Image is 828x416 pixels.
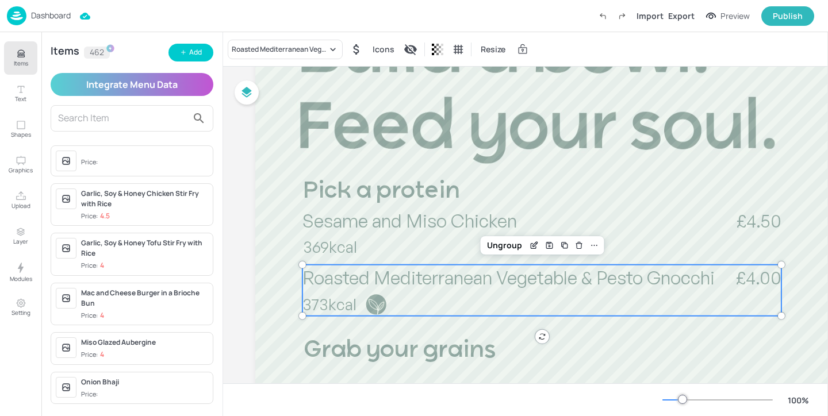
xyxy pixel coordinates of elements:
p: Upload [11,202,30,210]
label: Redo (Ctrl + Y) [612,6,632,26]
button: Integrate Menu Data [51,73,213,96]
div: Preview [720,10,750,22]
span: Pick a protein [302,180,460,203]
div: Price: [81,350,104,360]
button: Text [4,77,37,110]
label: Undo (Ctrl + Z) [593,6,612,26]
span: 369kcal [303,237,357,256]
div: Price: [81,157,100,167]
button: Setting [4,291,37,324]
p: Layer [13,237,28,245]
div: Price: [81,261,104,271]
p: Setting [11,309,30,317]
button: Publish [761,6,814,26]
div: Export [668,10,695,22]
p: Text [15,95,26,103]
button: Modules [4,255,37,288]
div: Price: [81,390,100,399]
div: Price: [81,211,110,221]
div: Price: [81,311,104,321]
div: Roasted Mediterranean Vegetable & Pesto Gnocchi [232,44,327,55]
div: Onion Bhaji [81,377,208,387]
span: 373kcal [302,295,356,314]
span: Resize [478,43,508,55]
div: Garlic, Soy & Honey Chicken Stir Fry with Rice [81,188,208,209]
span: £4.00 [736,266,781,289]
div: Ungroup [482,238,527,253]
p: 462 [90,48,104,56]
p: Modules [10,275,32,283]
span: £4.50 [737,209,781,232]
div: Garlic, Soy & Honey Tofu Stir Fry with Rice [81,238,208,259]
div: Import [637,10,664,22]
img: logo-86c26b7e.jpg [7,6,26,25]
div: Delete [572,238,586,253]
button: Items [4,41,37,75]
div: Duplicate [557,238,572,253]
span: Garlic & Herb New Potatoes [305,379,530,402]
p: Dashboard [31,11,71,20]
button: Upload [4,184,37,217]
span: Roasted Mediterranean Vegetable & Pesto Gnocchi [302,266,715,289]
div: Save Layout [542,238,557,253]
div: 100 % [784,394,812,406]
div: Mac and Cheese Burger in a Brioche Bun [81,288,208,309]
div: Icons [370,40,397,59]
button: Shapes [4,113,37,146]
div: Edit Item [527,238,542,253]
input: Search Item [58,109,187,128]
p: 4 [100,350,104,359]
div: Items [51,47,79,58]
p: Graphics [9,166,33,174]
div: Hide symbol [347,40,366,59]
button: search [187,107,210,130]
div: Display condition [401,40,420,59]
button: Graphics [4,148,37,182]
span: Sesame and Miso Chicken [302,209,517,232]
p: 4 [100,311,104,319]
span: Grab your grains [304,339,496,363]
p: 4 [100,261,104,269]
p: 4.5 [100,212,110,220]
div: Publish [773,10,803,22]
button: Layer [4,219,37,253]
p: Items [14,59,28,67]
button: Add [168,44,213,61]
div: Miso Glazed Aubergine [81,337,208,348]
button: Preview [699,7,757,25]
div: Add [189,47,202,58]
p: Shapes [11,130,31,138]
